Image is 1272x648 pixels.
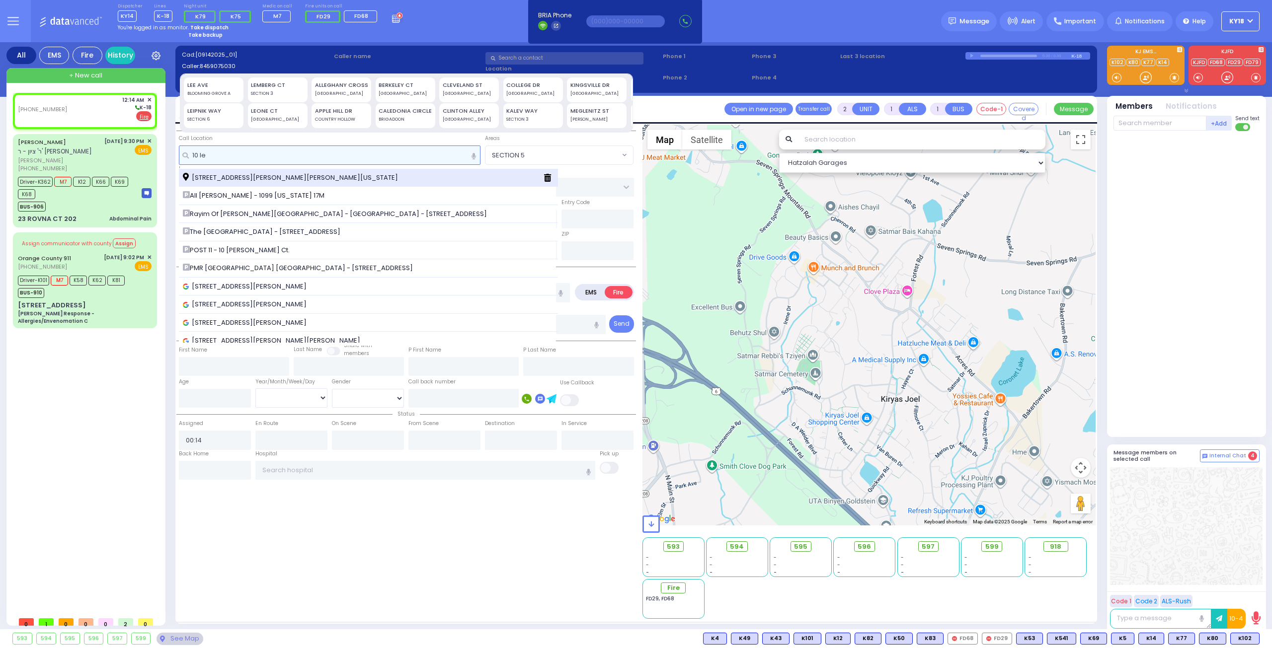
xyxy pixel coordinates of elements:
div: KINGSVILLE DR [570,81,624,89]
label: Lines [154,3,172,9]
label: Dispatcher [118,3,143,9]
div: COUNTRY HOLLOW [315,116,368,123]
img: red-radio-icon.svg [952,636,957,641]
button: Notifications [1166,101,1217,112]
i: Delete fron history [544,174,551,182]
label: From Scene [408,420,439,428]
div: APPLE HILL DR [315,107,368,115]
span: Driver-K101 [18,276,49,286]
span: SECTION 5 [485,145,634,164]
span: K75 [231,12,241,20]
label: On Scene [332,420,356,428]
span: - [710,561,713,569]
div: [GEOGRAPHIC_DATA] [315,90,368,97]
button: Internal Chat 4 [1200,449,1260,462]
img: google_icon.svg [183,338,189,344]
span: 597 [922,542,935,552]
span: [STREET_ADDRESS][PERSON_NAME] [183,318,310,328]
label: Call Location [179,135,213,143]
span: 1 [39,618,54,626]
span: [DATE] 9:30 PM [104,138,144,145]
a: K14 [1156,59,1169,66]
span: - [646,554,649,561]
div: K43 [762,633,790,645]
img: google_icon.svg [183,284,189,289]
div: 599 [132,633,151,644]
label: Last Name [294,346,322,354]
input: Search member [1113,116,1206,131]
span: Status [393,410,420,418]
span: [PERSON_NAME] [18,156,101,165]
span: 0 [98,618,113,626]
a: Open in new page [724,103,793,115]
a: K77 [1141,59,1155,66]
div: SECTION 3 [251,90,304,97]
div: [GEOGRAPHIC_DATA] [443,90,496,97]
div: BLS [703,633,727,645]
div: [STREET_ADDRESS] [18,300,86,310]
div: K12 [825,633,851,645]
button: Drag Pegman onto the map to open Street View [1071,494,1091,513]
button: Assign [113,238,136,248]
span: BRIA Phone [538,11,571,20]
span: EMS [135,145,152,155]
span: You're logged in as monitor. [118,24,189,31]
div: EMS [39,47,69,64]
label: EMS [577,286,606,298]
div: LEMBERG CT [251,81,304,89]
img: comment-alt.png [1202,454,1207,459]
label: Last 3 location [840,52,965,61]
div: K53 [1016,633,1043,645]
span: - [837,561,840,569]
div: K102 [1230,633,1260,645]
span: Driver-K362 [18,177,53,187]
button: Send [609,315,634,333]
div: BLS [917,633,944,645]
label: Gender [332,378,351,386]
label: Hospital [255,450,277,458]
div: [GEOGRAPHIC_DATA] [570,90,624,97]
strong: Take dispatch [190,24,229,31]
span: [STREET_ADDRESS][PERSON_NAME][PERSON_NAME] [183,336,364,346]
span: 2 [118,618,133,626]
div: SECTION 6 [187,116,240,123]
button: Code 2 [1134,595,1159,607]
button: Show street map [647,130,682,149]
span: - [646,569,649,576]
span: - [774,561,777,569]
label: Back Home [179,450,209,458]
label: Fire units on call [305,3,381,9]
div: K101 [794,633,821,645]
div: BLS [825,633,851,645]
span: PMR [GEOGRAPHIC_DATA] [GEOGRAPHIC_DATA] - [STREET_ADDRESS] [183,263,416,273]
a: K80 [1126,59,1140,66]
span: Rayim Of [PERSON_NAME][GEOGRAPHIC_DATA] - [GEOGRAPHIC_DATA] - [STREET_ADDRESS] [183,209,490,219]
div: FD29 [982,633,1012,645]
div: CLINTON ALLEY [443,107,496,115]
label: Turn off text [1235,122,1251,132]
div: K14 [1138,633,1164,645]
span: 596 [858,542,871,552]
div: K82 [855,633,881,645]
a: KJFD [1191,59,1207,66]
input: Search hospital [255,461,596,480]
span: Phone 1 [663,52,748,61]
span: K69 [111,177,128,187]
span: POST 11 - 10 [PERSON_NAME] Ct. [183,245,293,255]
span: [PHONE_NUMBER] [18,105,67,113]
span: [STREET_ADDRESS][PERSON_NAME][PERSON_NAME][US_STATE] [183,173,401,183]
label: Areas [485,135,500,143]
div: ALLEGHANY CROSS [315,81,368,89]
label: First Name [179,346,207,354]
div: K50 [885,633,913,645]
div: K49 [731,633,758,645]
span: [DATE] 9:02 PM [104,254,144,261]
a: K102 [1110,59,1125,66]
button: 10-4 [1227,609,1246,629]
div: SECTION 3 [506,116,559,123]
div: BLS [1199,633,1226,645]
span: - [964,554,967,561]
div: Year/Month/Week/Day [255,378,327,386]
button: BUS [945,103,972,115]
span: SECTION 5 [492,150,525,160]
